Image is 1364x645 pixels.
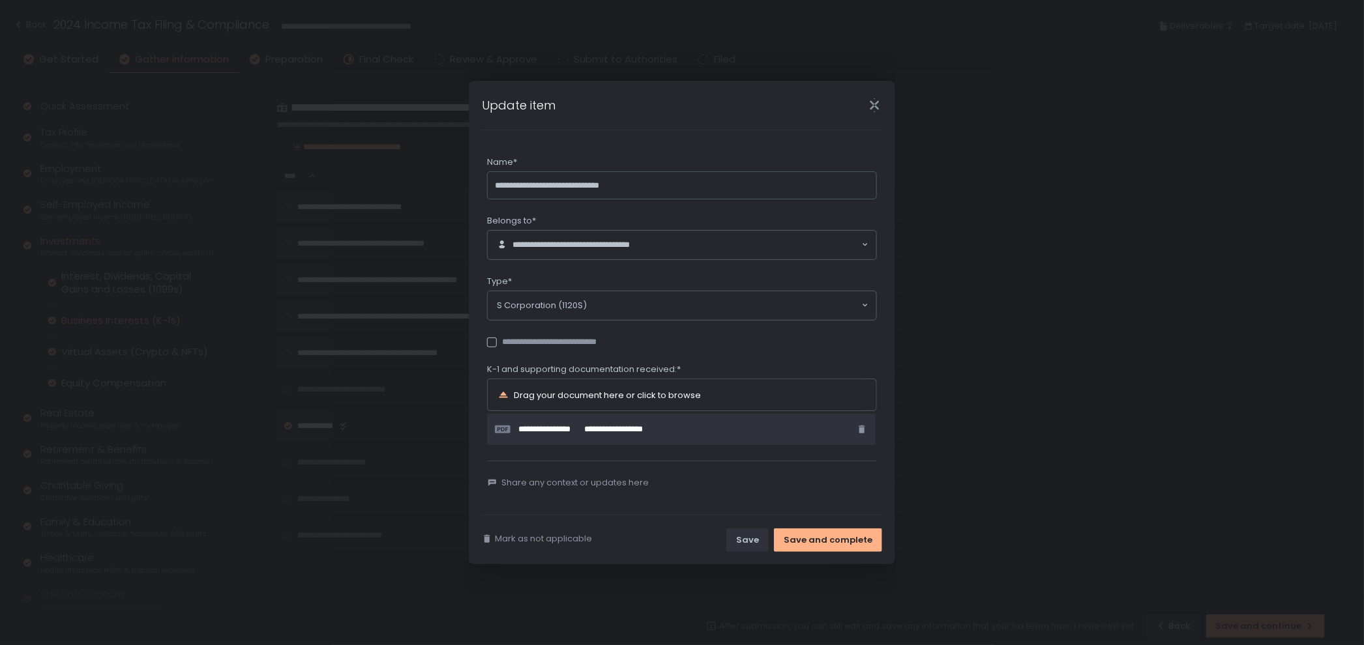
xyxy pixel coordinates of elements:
span: K-1 and supporting documentation received:* [487,364,681,375]
span: Share any context or updates here [501,477,649,489]
div: Search for option [488,291,876,320]
span: Mark as not applicable [495,533,592,545]
button: Mark as not applicable [482,533,592,545]
span: Belongs to* [487,215,536,227]
span: Name* [487,156,517,168]
span: S Corporation (1120S) [497,299,587,312]
h1: Update item [482,96,556,114]
input: Search for option [587,299,861,312]
button: Save and complete [774,528,882,552]
button: Save [726,528,769,552]
input: Search for option [672,238,861,251]
div: Drag your document here or click to browse [514,391,701,399]
div: Search for option [488,231,876,259]
div: Close [853,98,895,113]
div: Save and complete [784,534,872,546]
span: Type* [487,276,512,287]
div: Save [736,534,759,546]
